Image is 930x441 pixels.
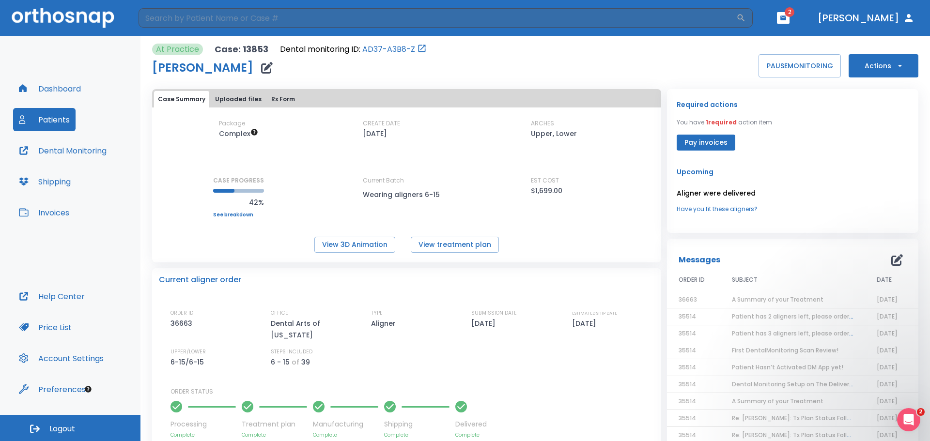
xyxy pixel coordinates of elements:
p: Complete [313,431,378,439]
p: Upper, Lower [531,128,577,139]
span: A Summary of your Treatment [732,397,823,405]
button: Patients [13,108,76,131]
span: 35514 [679,431,696,439]
p: UPPER/LOWER [170,348,206,356]
p: Complete [170,431,236,439]
span: ORDER ID [679,275,705,284]
p: Aligner were delivered [677,187,909,199]
a: See breakdown [213,212,264,218]
div: Open patient in dental monitoring portal [280,44,427,55]
button: Dashboard [13,77,87,100]
span: 2 [917,408,925,416]
p: ORDER STATUS [170,387,654,396]
span: Dental Monitoring Setup on The Delivery Day [732,380,866,388]
button: View treatment plan [411,237,499,253]
div: Tooltip anchor [84,385,93,394]
span: [DATE] [877,329,898,337]
button: [PERSON_NAME] [814,9,918,27]
button: Uploaded files [211,91,265,107]
p: You have action item [677,118,772,127]
button: Invoices [13,201,75,224]
p: Messages [679,254,720,266]
p: Current aligner order [159,274,241,286]
p: Delivered [455,419,487,429]
span: Patient has 2 aligners left, please order next set! [732,312,878,320]
button: PAUSEMONITORING [759,54,841,77]
p: of [292,356,299,368]
p: CREATE DATE [363,119,400,128]
button: View 3D Animation [314,237,395,253]
p: 39 [301,356,310,368]
span: Re: [PERSON_NAME]: Tx Plan Status Follow-up 2 | [13853:35514] [732,431,917,439]
span: Patient Hasn’t Activated DM App yet! [732,363,843,371]
span: 35514 [679,363,696,371]
p: 6-15/6-15 [170,356,207,368]
p: Complete [384,431,449,439]
p: SUBMISSION DATE [471,309,517,318]
p: TYPE [371,309,383,318]
span: Up to 50 Steps (100 aligners) [219,129,258,138]
span: Patient has 3 aligners left, please order next set! [732,329,878,337]
p: Package [219,119,245,128]
p: Required actions [677,99,738,110]
p: Dental monitoring ID: [280,44,360,55]
p: [DATE] [471,318,499,329]
button: Shipping [13,170,77,193]
p: Case: 13853 [215,44,268,55]
p: Complete [242,431,307,439]
p: Treatment plan [242,419,307,429]
span: First DentalMonitoring Scan Review! [732,346,838,354]
button: Rx Form [267,91,299,107]
div: tabs [154,91,659,107]
span: [DATE] [877,363,898,371]
p: 36663 [170,318,196,329]
p: Complete [455,431,487,439]
span: 1 required [706,118,737,126]
p: Current Batch [363,176,450,185]
button: Actions [849,54,918,77]
span: SUBJECT [732,275,758,284]
p: At Practice [156,44,199,55]
p: Aligner [371,318,399,329]
span: Re: [PERSON_NAME]: Tx Plan Status Follow-up 2 [732,414,871,422]
p: Manufacturing [313,419,378,429]
span: 35514 [679,397,696,405]
a: Help Center [13,285,91,308]
p: ORDER ID [170,309,193,318]
span: 35514 [679,312,696,320]
span: [DATE] [877,431,898,439]
span: [DATE] [877,380,898,388]
p: 6 - 15 [271,356,290,368]
p: STEPS INCLUDED [271,348,312,356]
p: [DATE] [363,128,387,139]
p: Upcoming [677,166,909,178]
img: Orthosnap [12,8,114,28]
span: 36663 [679,295,697,304]
h1: [PERSON_NAME] [152,62,253,74]
p: [DATE] [572,318,600,329]
p: Dental Arts of [US_STATE] [271,318,353,341]
a: AD37-A3B8-Z [362,44,415,55]
p: Shipping [384,419,449,429]
span: 35514 [679,346,696,354]
span: 35514 [679,414,696,422]
span: [DATE] [877,397,898,405]
button: Pay invoices [677,135,735,151]
p: 42% [213,197,264,208]
p: OFFICE [271,309,288,318]
button: Preferences [13,378,92,401]
p: Wearing aligners 6-15 [363,189,450,200]
input: Search by Patient Name or Case # [139,8,736,28]
button: Case Summary [154,91,209,107]
p: Processing [170,419,236,429]
button: Dental Monitoring [13,139,112,162]
span: A Summary of your Treatment [732,295,823,304]
button: Account Settings [13,347,109,370]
